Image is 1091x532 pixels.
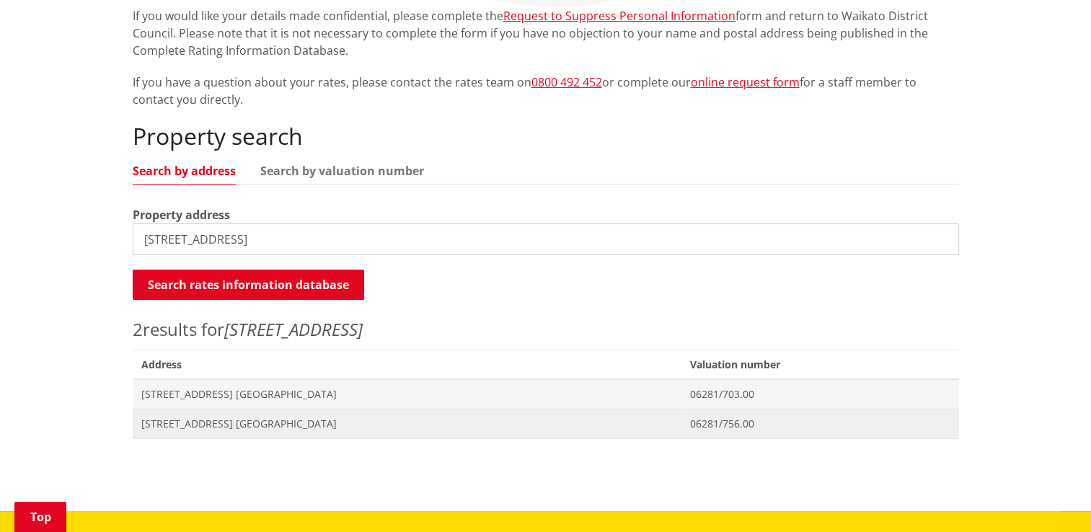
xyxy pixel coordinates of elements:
[133,165,236,177] a: Search by address
[141,417,673,431] span: [STREET_ADDRESS] [GEOGRAPHIC_DATA]
[531,74,602,90] a: 0800 492 452
[133,316,959,342] p: results for
[503,8,736,24] a: Request to Suppress Personal Information
[133,74,959,108] p: If you have a question about your rates, please contact the rates team on or complete our for a s...
[133,223,959,255] input: e.g. Duke Street NGARUAWAHIA
[224,317,363,341] em: [STREET_ADDRESS]
[133,7,959,59] p: If you would like your details made confidential, please complete the form and return to Waikato ...
[690,417,950,431] span: 06281/756.00
[133,379,959,409] a: [STREET_ADDRESS] [GEOGRAPHIC_DATA] 06281/703.00
[260,165,424,177] a: Search by valuation number
[141,387,673,402] span: [STREET_ADDRESS] [GEOGRAPHIC_DATA]
[691,74,800,90] a: online request form
[14,502,66,532] a: Top
[1025,471,1077,523] iframe: Messenger Launcher
[690,387,950,402] span: 06281/703.00
[133,409,959,438] a: [STREET_ADDRESS] [GEOGRAPHIC_DATA] 06281/756.00
[133,206,230,223] label: Property address
[133,350,681,379] span: Address
[133,270,364,300] button: Search rates information database
[133,317,143,341] span: 2
[681,350,959,379] span: Valuation number
[133,123,959,150] h2: Property search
